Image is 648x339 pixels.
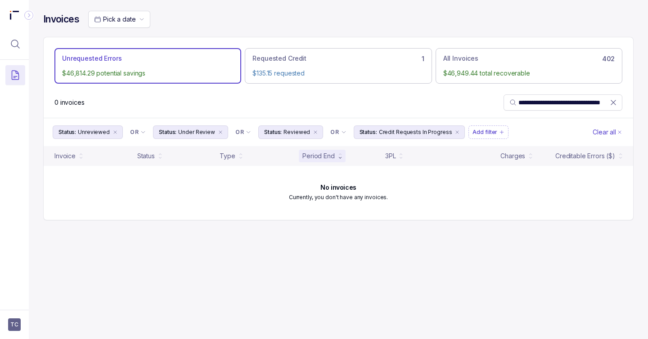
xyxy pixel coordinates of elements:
p: Reviewed [283,128,310,137]
p: Unreviewed [78,128,110,137]
div: Remaining page entries [54,98,85,107]
div: 3PL [385,152,396,161]
div: Collapse Icon [23,10,34,21]
p: Clear all [593,128,616,137]
p: Credit Requests In Progress [379,128,452,137]
div: remove content [454,129,461,136]
p: Status: [159,128,176,137]
button: Filter Chip Credit Requests In Progress [354,125,465,139]
button: Filter Chip Connector undefined [232,126,255,138]
li: Filter Chip Connector undefined [130,129,146,136]
button: Clear Filters [591,125,624,139]
ul: Action Tab Group [54,48,622,84]
button: Menu Icon Button MagnifyingGlassIcon [5,34,25,54]
button: Menu Icon Button DocumentTextIcon [5,65,25,85]
button: Date Range Picker [88,11,150,28]
p: Currently, you don't have any invoices. [289,193,388,202]
h6: No invoices [320,184,356,191]
p: OR [330,129,339,136]
div: remove content [217,129,224,136]
div: Charges [500,152,525,161]
div: Period End [302,152,335,161]
div: remove content [312,129,319,136]
search: Date Range Picker [94,15,135,24]
div: Creditable Errors ($) [555,152,615,161]
p: Status: [264,128,282,137]
li: Filter Chip Connector undefined [235,129,251,136]
p: $46,949.44 total recoverable [443,69,615,78]
button: Filter Chip Add filter [468,125,508,139]
p: 0 invoices [54,98,85,107]
div: Status [137,152,155,161]
h6: 1 [422,55,424,62]
p: OR [130,129,139,136]
p: Add filter [472,128,497,137]
button: Filter Chip Reviewed [258,125,323,139]
p: Under Review [178,128,215,137]
h6: 402 [602,55,615,62]
p: $46,814.29 potential savings [62,69,234,78]
p: Requested Credit [252,54,306,63]
p: Status: [360,128,377,137]
span: Pick a date [103,15,135,23]
p: All Invoices [443,54,478,63]
button: User initials [8,318,21,331]
p: $135.15 requested [252,69,424,78]
button: Filter Chip Unreviewed [53,125,123,139]
ul: Filter Group [53,125,591,139]
h4: Invoices [43,13,79,26]
div: remove content [112,129,119,136]
button: Filter Chip Under Review [153,125,228,139]
div: Type [220,152,235,161]
p: OR [235,129,244,136]
p: Unrequested Errors [62,54,121,63]
li: Filter Chip Connector undefined [330,129,346,136]
div: Invoice [54,152,76,161]
button: Filter Chip Connector undefined [327,126,350,138]
button: Filter Chip Connector undefined [126,126,149,138]
p: Status: [58,128,76,137]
